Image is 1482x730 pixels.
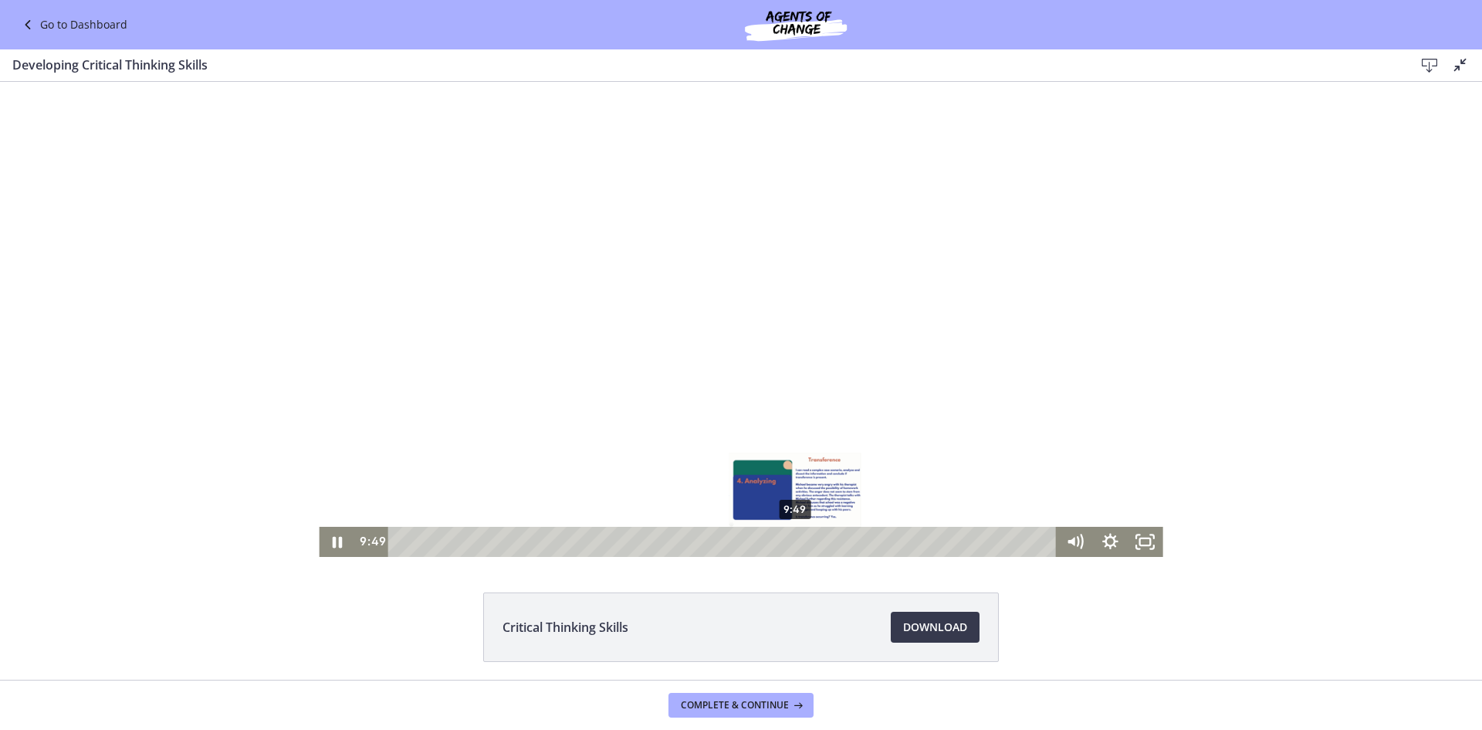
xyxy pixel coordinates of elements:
img: Agents of Change [703,6,888,43]
span: Download [903,618,967,637]
span: Complete & continue [681,699,789,711]
a: Go to Dashboard [19,15,127,34]
button: Fullscreen [1128,445,1163,475]
h3: Developing Critical Thinking Skills [12,56,1389,74]
a: Download [891,612,980,643]
span: Critical Thinking Skills [502,618,628,637]
button: Pause [319,445,354,475]
button: Mute [1057,445,1093,475]
button: Complete & continue [668,693,814,718]
div: Playbar [401,445,1049,475]
button: Show settings menu [1093,445,1128,475]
